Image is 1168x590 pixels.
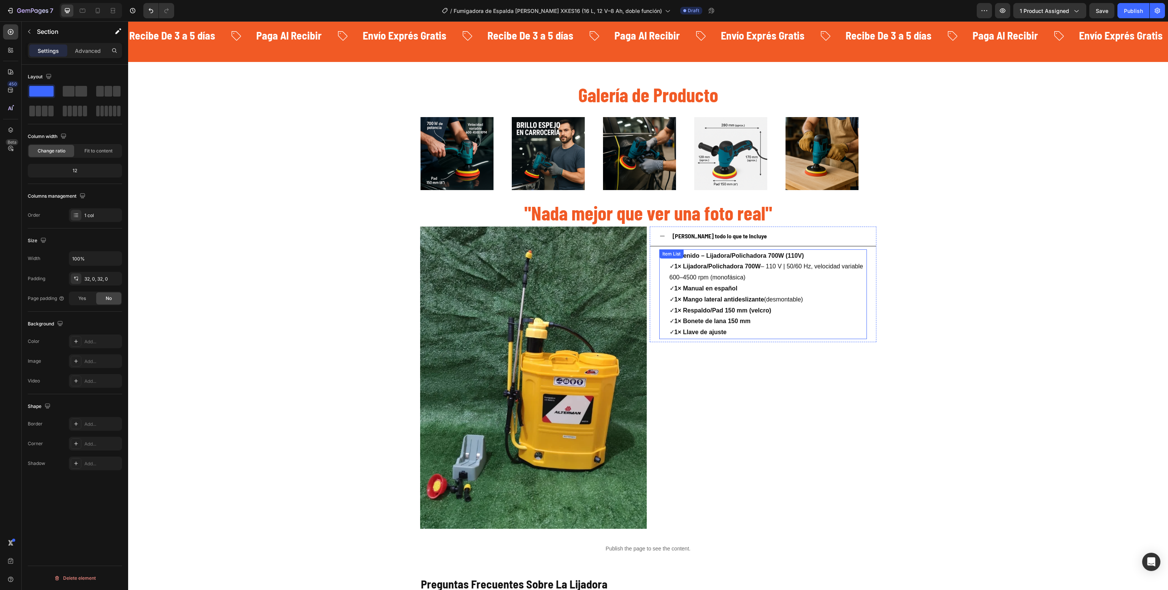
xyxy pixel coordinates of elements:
[28,358,41,365] div: Image
[28,460,45,467] div: Shadow
[546,308,598,314] strong: 1× Llave de ajuste
[28,191,87,201] div: Columns management
[143,3,174,18] div: Undo/Redo
[450,7,452,15] span: /
[1020,7,1069,15] span: 1 product assigned
[546,286,643,292] strong: 1× Respaldo/Pad 150 mm (velcro)
[28,295,65,302] div: Page padding
[1013,3,1086,18] button: 1 product assigned
[6,139,18,145] div: Beta
[28,440,43,447] div: Corner
[84,276,120,282] div: 32, 0, 32, 0
[84,338,120,345] div: Add...
[28,338,40,345] div: Color
[546,264,609,270] strong: 1× Manual en español
[28,319,65,329] div: Background
[7,81,18,87] div: 450
[454,7,662,15] span: Fumigadora de Espalda [PERSON_NAME] XKES16 (16 L, 12 V–8 Ah, doble función)
[546,242,633,248] strong: 1× Lijadora/Polichadora 700W
[475,96,548,169] img: [object Object]
[1124,7,1143,15] div: Publish
[657,96,730,169] img: [object Object]
[3,3,57,18] button: 7
[128,21,1168,590] iframe: Design area
[28,572,122,584] button: Delete element
[1117,3,1149,18] button: Publish
[28,72,53,82] div: Layout
[688,7,699,14] span: Draft
[544,211,639,218] strong: [PERSON_NAME] todo lo que te Incluye
[84,147,113,154] span: Fit to content
[1089,3,1114,18] button: Save
[396,179,644,203] strong: "Nada mejor que ver una foto real"
[69,252,122,265] input: Auto
[292,205,519,508] img: D_NQ_NP_2X_814290-MLV43308856825_082020-F.webp
[38,47,59,55] p: Settings
[450,61,590,85] strong: Galería de Producto
[50,6,53,15] p: 7
[546,297,623,303] strong: 1× Bonete de lana 150 mm
[1096,8,1108,14] span: Save
[29,165,121,176] div: 12
[293,556,479,569] span: Preguntas Frecuentes Sobre La Lijadora
[54,574,96,583] div: Delete element
[533,229,554,236] div: Item List
[84,378,120,385] div: Add...
[384,96,457,169] img: [object Object]
[566,96,639,169] img: [object Object]
[28,212,40,219] div: Order
[78,295,86,302] span: Yes
[546,275,636,281] strong: 1× Mango lateral antideslizante
[84,441,120,447] div: Add...
[292,523,748,531] p: Publish the page to see the content.
[1142,553,1160,571] div: Open Intercom Messenger
[84,212,120,219] div: 1 col
[541,229,738,317] p: ✓ – 110 V | 50/60 Hz, velocidad variable 600–4500 rpm (monofásica) ✓ ✓ (desmontable) ✓ ✓ ✓
[28,132,68,142] div: Column width
[28,420,43,427] div: Border
[37,27,99,36] p: Section
[84,358,120,365] div: Add...
[28,401,52,412] div: Shape
[75,47,101,55] p: Advanced
[84,460,120,467] div: Add...
[28,377,40,384] div: Video
[106,295,112,302] span: No
[292,96,365,169] img: [object Object]
[28,236,48,246] div: Size
[541,231,676,238] strong: Contenido – Lijadora/Polichadora 700W (110V)
[84,421,120,428] div: Add...
[38,147,65,154] span: Change ratio
[28,255,40,262] div: Width
[28,275,45,282] div: Padding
